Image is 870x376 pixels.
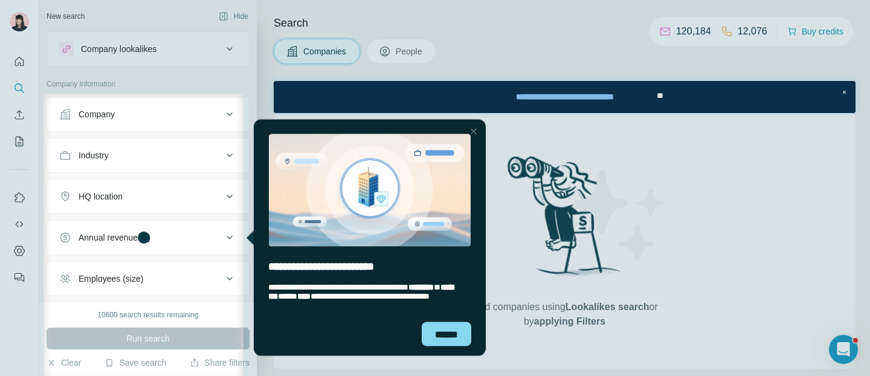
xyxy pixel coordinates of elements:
div: 10600 search results remaining [97,310,198,320]
button: HQ location [47,182,249,211]
div: Industry [79,149,109,161]
button: Annual revenue ($) [47,223,249,252]
button: Industry [47,141,249,170]
div: HQ location [79,190,123,203]
div: Watch our October Product update [208,2,374,29]
button: Share filters [190,357,250,369]
button: Save search [105,357,166,369]
div: Employees (size) [79,273,143,285]
button: Company [47,100,249,129]
div: Annual revenue ($) [79,232,150,244]
button: Clear [47,357,81,369]
div: Close Step [564,5,576,17]
div: Company [79,108,115,120]
button: Employees (size) [47,264,249,293]
iframe: Tooltip [243,117,488,358]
